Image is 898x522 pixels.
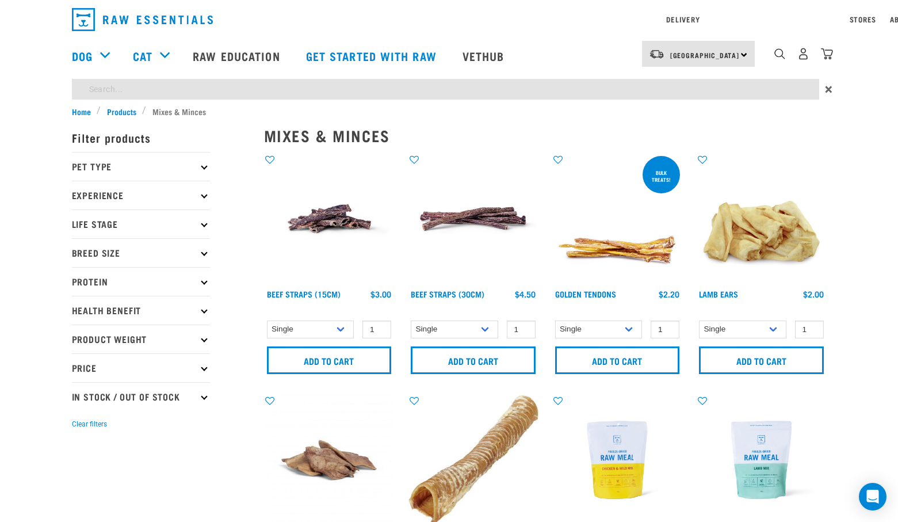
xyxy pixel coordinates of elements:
p: Breed Size [72,238,210,267]
div: $2.20 [659,289,679,299]
span: Products [107,105,136,117]
div: $2.00 [803,289,824,299]
a: Beef Straps (30cm) [411,292,484,296]
h2: Mixes & Minces [264,127,827,144]
a: Vethub [451,33,519,79]
input: Search... [72,79,819,100]
a: Stores [850,17,877,21]
a: Home [72,105,97,117]
span: Home [72,105,91,117]
p: Experience [72,181,210,209]
div: $4.50 [515,289,536,299]
input: 1 [651,321,679,338]
a: Cat [133,47,152,64]
input: 1 [507,321,536,338]
img: home-icon@2x.png [821,48,833,60]
a: Delivery [666,17,700,21]
img: Raw Essentials Beef Straps 6 Pack [408,154,538,284]
input: Add to cart [555,346,680,374]
p: Pet Type [72,152,210,181]
nav: breadcrumbs [72,105,827,117]
a: Raw Education [181,33,294,79]
div: Bulk treats! [643,164,680,188]
input: 1 [795,321,824,338]
nav: dropdown navigation [63,3,836,36]
input: Add to cart [699,346,824,374]
a: Dog [72,47,93,64]
p: Filter products [72,123,210,152]
a: Beef Straps (15cm) [267,292,341,296]
a: Get started with Raw [295,33,451,79]
span: × [825,79,832,100]
div: Open Intercom Messenger [859,483,886,510]
a: Products [101,105,142,117]
p: Price [72,353,210,382]
div: $3.00 [370,289,391,299]
button: Clear filters [72,419,107,429]
img: home-icon-1@2x.png [774,48,785,59]
p: Life Stage [72,209,210,238]
img: Raw Essentials Beef Straps 15cm 6 Pack [264,154,395,284]
a: Lamb Ears [699,292,738,296]
img: Raw Essentials Logo [72,8,213,31]
a: Golden Tendons [555,292,616,296]
p: Product Weight [72,325,210,353]
p: In Stock / Out Of Stock [72,382,210,411]
img: 1293 Golden Tendons 01 [552,154,683,284]
span: [GEOGRAPHIC_DATA] [670,53,740,57]
p: Protein [72,267,210,296]
input: Add to cart [411,346,536,374]
input: 1 [362,321,391,338]
p: Health Benefit [72,296,210,325]
img: van-moving.png [649,49,664,59]
img: user.png [797,48,809,60]
img: Pile Of Lamb Ears Treat For Pets [696,154,827,284]
input: Add to cart [267,346,392,374]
